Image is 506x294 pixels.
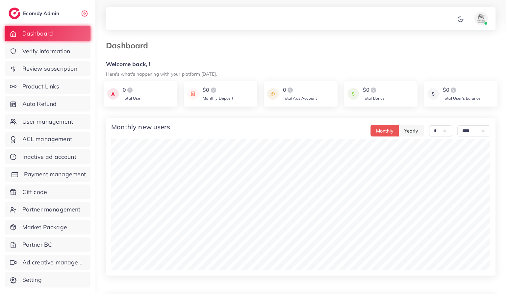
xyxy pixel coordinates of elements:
[111,123,170,131] h4: Monthly new users
[9,8,20,19] img: logo
[283,96,317,101] span: Total Ads Account
[5,79,90,94] a: Product Links
[9,8,61,19] a: logoEcomdy Admin
[5,184,90,200] a: Gift code
[22,135,72,143] span: ACL management
[369,86,377,94] img: logo
[5,96,90,111] a: Auto Refund
[443,96,481,101] span: Total User’s balance
[347,86,359,102] img: icon payment
[399,125,424,136] button: Yearly
[5,255,90,270] a: Ad creative management
[22,117,73,126] span: User management
[5,167,90,182] a: Payment management
[22,223,67,232] span: Market Package
[5,237,90,252] a: Partner BC
[5,272,90,287] a: Setting
[22,276,42,284] span: Setting
[22,82,59,91] span: Product Links
[5,149,90,164] a: Inactive ad account
[5,220,90,235] a: Market Package
[187,86,199,102] img: icon payment
[22,153,76,161] span: Inactive ad account
[474,12,488,25] img: avatar
[5,44,90,59] a: Verify information
[203,96,233,101] span: Monthly Deposit
[24,170,86,179] span: Payment management
[107,86,119,102] img: icon payment
[203,86,233,94] div: $0
[5,132,90,147] a: ACL management
[22,240,52,249] span: Partner BC
[123,86,142,94] div: 0
[126,86,134,94] img: logo
[123,96,142,101] span: Total User
[370,125,399,136] button: Monthly
[363,86,385,94] div: $0
[22,64,77,73] span: Review subscription
[363,96,385,101] span: Total Bonus
[23,10,61,16] h2: Ecomdy Admin
[286,86,294,94] img: logo
[22,205,81,214] span: Partner management
[427,86,439,102] img: icon payment
[106,61,495,68] h5: Welcome back, !
[5,61,90,76] a: Review subscription
[210,86,217,94] img: logo
[5,202,90,217] a: Partner management
[443,86,481,94] div: $0
[449,86,457,94] img: logo
[283,86,317,94] div: 0
[467,12,490,25] a: avatar
[22,29,53,38] span: Dashboard
[106,41,153,50] h3: Dashboard
[22,188,47,196] span: Gift code
[22,47,70,56] span: Verify information
[106,71,217,77] small: Here's what's happening with your platform [DATE].
[5,114,90,129] a: User management
[267,86,279,102] img: icon payment
[22,258,86,267] span: Ad creative management
[22,100,57,108] span: Auto Refund
[5,26,90,41] a: Dashboard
